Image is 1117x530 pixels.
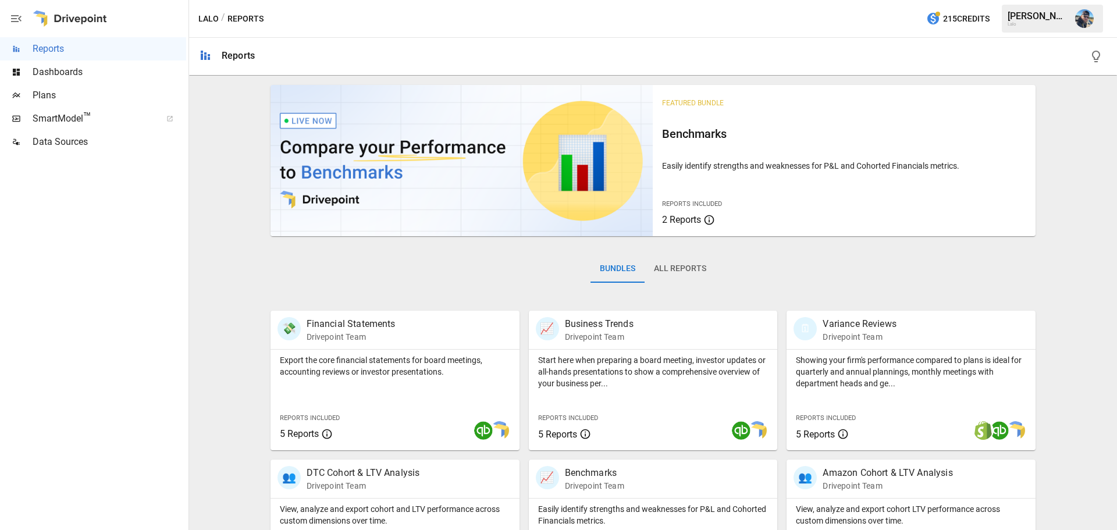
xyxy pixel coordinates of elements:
[748,421,767,440] img: smart model
[796,414,856,422] span: Reports Included
[536,466,559,489] div: 📈
[490,421,509,440] img: smart model
[590,255,645,283] button: Bundles
[280,503,510,527] p: View, analyze and export cohort and LTV performance across custom dimensions over time.
[662,160,1026,172] p: Easily identify strengths and weaknesses for P&L and Cohorted Financials metrics.
[796,503,1026,527] p: View, analyze and export cohort LTV performance across custom dimensions over time.
[278,317,301,340] div: 💸
[83,110,91,125] span: ™
[565,331,634,343] p: Drivepoint Team
[280,428,319,439] span: 5 Reports
[280,414,340,422] span: Reports Included
[538,503,769,527] p: Easily identify strengths and weaknesses for P&L and Cohorted Financials metrics.
[1008,10,1068,22] div: [PERSON_NAME]
[662,99,724,107] span: Featured Bundle
[974,421,993,440] img: shopify
[536,317,559,340] div: 📈
[645,255,716,283] button: All Reports
[538,414,598,422] span: Reports Included
[1008,22,1068,27] div: Lalo
[794,466,817,489] div: 👥
[280,354,510,378] p: Export the core financial statements for board meetings, accounting reviews or investor presentat...
[732,421,750,440] img: quickbooks
[198,12,219,26] button: Lalo
[538,354,769,389] p: Start here when preparing a board meeting, investor updates or all-hands presentations to show a ...
[823,466,952,480] p: Amazon Cohort & LTV Analysis
[33,88,186,102] span: Plans
[565,317,634,331] p: Business Trends
[922,8,994,30] button: 215Credits
[307,466,420,480] p: DTC Cohort & LTV Analysis
[33,42,186,56] span: Reports
[796,354,1026,389] p: Showing your firm's performance compared to plans is ideal for quarterly and annual plannings, mo...
[222,50,255,61] div: Reports
[474,421,493,440] img: quickbooks
[1068,2,1101,35] button: William Winsa
[823,480,952,492] p: Drivepoint Team
[796,429,835,440] span: 5 Reports
[278,466,301,489] div: 👥
[794,317,817,340] div: 🗓
[1075,9,1094,28] img: William Winsa
[271,85,653,236] img: video thumbnail
[538,429,577,440] span: 5 Reports
[33,65,186,79] span: Dashboards
[307,331,396,343] p: Drivepoint Team
[565,480,624,492] p: Drivepoint Team
[943,12,990,26] span: 215 Credits
[823,331,896,343] p: Drivepoint Team
[33,112,154,126] span: SmartModel
[662,125,1026,143] h6: Benchmarks
[221,12,225,26] div: /
[307,480,420,492] p: Drivepoint Team
[1006,421,1025,440] img: smart model
[33,135,186,149] span: Data Sources
[307,317,396,331] p: Financial Statements
[662,200,722,208] span: Reports Included
[823,317,896,331] p: Variance Reviews
[990,421,1009,440] img: quickbooks
[565,466,624,480] p: Benchmarks
[662,214,701,225] span: 2 Reports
